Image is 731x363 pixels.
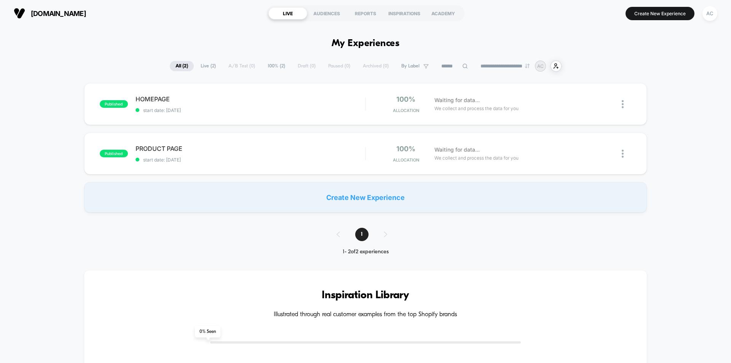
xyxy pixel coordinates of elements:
span: Waiting for data... [434,96,480,104]
h1: My Experiences [332,38,400,49]
span: [DOMAIN_NAME] [31,10,86,18]
div: AC [702,6,717,21]
div: REPORTS [346,7,385,19]
p: AC [537,63,544,69]
span: Allocation [393,157,419,163]
span: 100% [396,145,415,153]
span: Live ( 2 ) [195,61,222,71]
div: INSPIRATIONS [385,7,424,19]
h3: Inspiration Library [107,289,624,302]
span: We collect and process the data for you [434,154,519,162]
span: Waiting for data... [434,146,480,154]
img: close [622,100,624,108]
span: All ( 2 ) [170,61,194,71]
img: Visually logo [14,8,25,19]
span: published [100,100,128,108]
span: start date: [DATE] [136,157,365,163]
button: AC [700,6,720,21]
div: Create New Experience [84,182,647,213]
div: ACADEMY [424,7,463,19]
span: By Label [401,63,420,69]
div: LIVE [268,7,307,19]
img: end [525,64,530,68]
div: 1 - 2 of 2 experiences [329,249,402,255]
img: close [622,150,624,158]
span: 1 [355,228,369,241]
span: 100% [396,95,415,103]
span: start date: [DATE] [136,107,365,113]
span: PRODUCT PAGE [136,145,365,152]
span: 0 % Seen [195,326,220,337]
span: We collect and process the data for you [434,105,519,112]
span: 100% ( 2 ) [262,61,291,71]
h4: Illustrated through real customer examples from the top Shopify brands [107,311,624,318]
span: published [100,150,128,157]
span: HOMEPAGE [136,95,365,103]
div: AUDIENCES [307,7,346,19]
span: Allocation [393,108,419,113]
button: [DOMAIN_NAME] [11,7,88,19]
